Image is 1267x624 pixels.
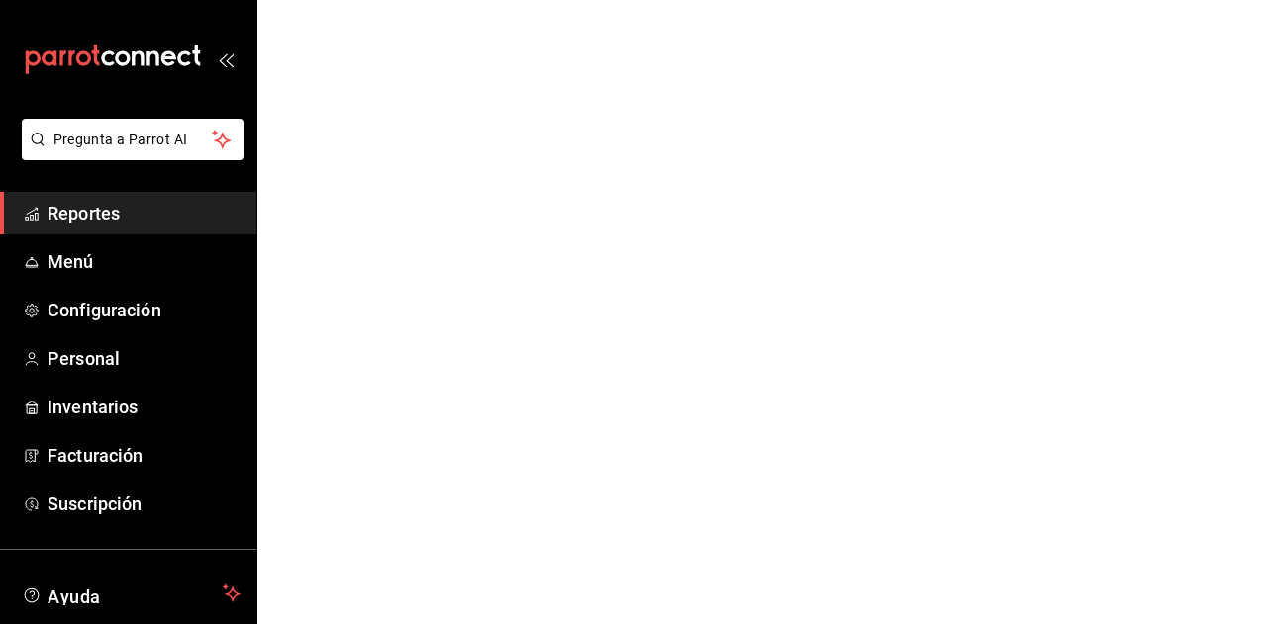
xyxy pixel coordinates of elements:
[48,200,241,226] span: Reportes
[22,119,244,160] button: Pregunta a Parrot AI
[14,143,244,164] a: Pregunta a Parrot AI
[218,51,234,67] button: open_drawer_menu
[48,297,241,323] span: Configuración
[48,442,241,469] span: Facturación
[48,581,215,605] span: Ayuda
[48,394,241,420] span: Inventarios
[53,130,213,150] span: Pregunta a Parrot AI
[48,345,241,372] span: Personal
[48,490,241,517] span: Suscripción
[48,248,241,275] span: Menú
